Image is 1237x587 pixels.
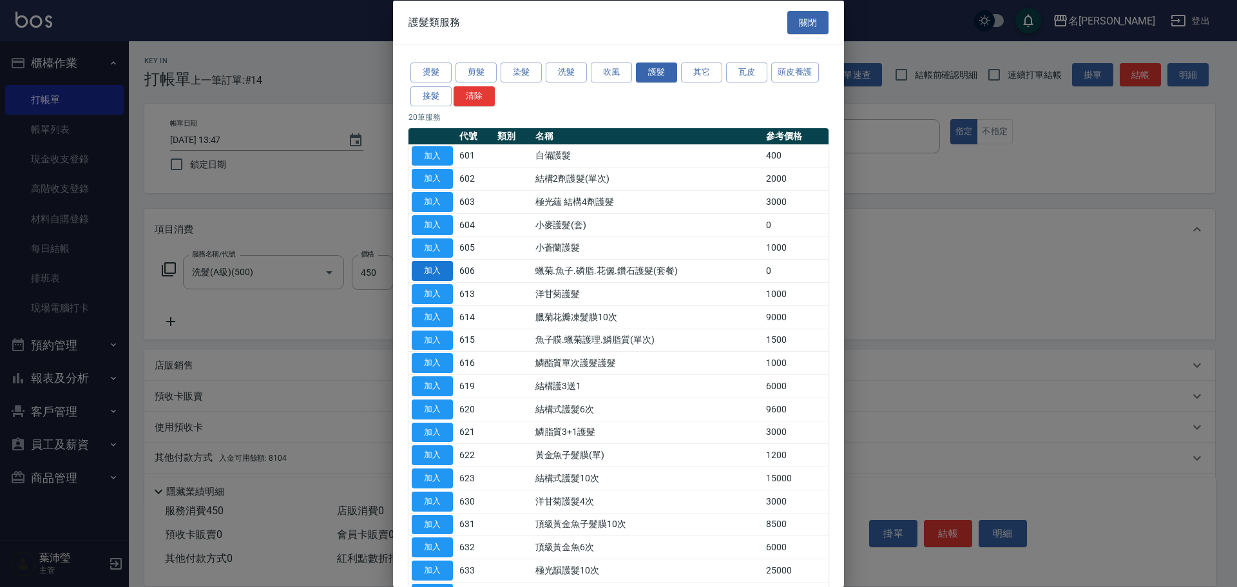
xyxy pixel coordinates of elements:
[412,330,453,350] button: 加入
[410,63,452,82] button: 燙髮
[763,190,829,213] td: 3000
[412,514,453,534] button: 加入
[412,261,453,281] button: 加入
[532,513,763,536] td: 頂級黃金魚子髮膜10次
[456,144,494,168] td: 601
[412,192,453,212] button: 加入
[412,468,453,488] button: 加入
[532,398,763,421] td: 結構式護髮6次
[532,190,763,213] td: 極光蘊 結構4劑護髮
[532,128,763,144] th: 名稱
[532,467,763,490] td: 結構式護髮10次
[763,259,829,282] td: 0
[763,305,829,329] td: 9000
[532,443,763,467] td: 黃金魚子髮膜(單)
[410,86,452,106] button: 接髮
[546,63,587,82] button: 洗髮
[412,445,453,465] button: 加入
[763,128,829,144] th: 參考價格
[532,144,763,168] td: 自備護髮
[456,128,494,144] th: 代號
[763,490,829,513] td: 3000
[532,374,763,398] td: 結構護3送1
[412,399,453,419] button: 加入
[412,146,453,166] button: 加入
[763,513,829,536] td: 8500
[636,63,677,82] button: 護髮
[763,374,829,398] td: 6000
[456,305,494,329] td: 614
[408,111,829,122] p: 20 筆服務
[412,353,453,373] button: 加入
[456,282,494,305] td: 613
[763,398,829,421] td: 9600
[456,167,494,190] td: 602
[455,63,497,82] button: 剪髮
[456,443,494,467] td: 622
[412,491,453,511] button: 加入
[763,144,829,168] td: 400
[763,535,829,559] td: 6000
[532,421,763,444] td: 鱗脂質3+1護髮
[454,86,495,106] button: 清除
[532,351,763,374] td: 鱗酯質單次護髮護髮
[456,190,494,213] td: 603
[412,307,453,327] button: 加入
[412,215,453,235] button: 加入
[456,490,494,513] td: 630
[763,282,829,305] td: 1000
[412,376,453,396] button: 加入
[412,238,453,258] button: 加入
[456,398,494,421] td: 620
[591,63,632,82] button: 吹風
[681,63,722,82] button: 其它
[532,167,763,190] td: 結構2劑護髮(單次)
[412,537,453,557] button: 加入
[412,169,453,189] button: 加入
[763,167,829,190] td: 2000
[456,236,494,260] td: 605
[532,259,763,282] td: 蠟菊.魚子.磷脂.花儷.鑽石護髮(套餐)
[763,467,829,490] td: 15000
[456,351,494,374] td: 616
[456,421,494,444] td: 621
[532,329,763,352] td: 魚子膜.蠟菊護理.鱗脂質(單次)
[456,329,494,352] td: 615
[726,63,767,82] button: 瓦皮
[532,559,763,582] td: 極光韻護髮10次
[763,329,829,352] td: 1500
[532,236,763,260] td: 小蒼蘭護髮
[763,443,829,467] td: 1200
[412,422,453,442] button: 加入
[763,236,829,260] td: 1000
[456,535,494,559] td: 632
[532,490,763,513] td: 洋甘菊護髮4次
[532,213,763,236] td: 小麥護髮(套)
[763,351,829,374] td: 1000
[532,535,763,559] td: 頂級黃金魚6次
[763,421,829,444] td: 3000
[532,305,763,329] td: 臘菊花瓣凍髮膜10次
[532,282,763,305] td: 洋甘菊護髮
[787,10,829,34] button: 關閉
[456,513,494,536] td: 631
[494,128,532,144] th: 類別
[408,15,460,28] span: 護髮類服務
[456,259,494,282] td: 606
[456,374,494,398] td: 619
[456,467,494,490] td: 623
[763,559,829,582] td: 25000
[501,63,542,82] button: 染髮
[412,284,453,304] button: 加入
[456,559,494,582] td: 633
[456,213,494,236] td: 604
[763,213,829,236] td: 0
[412,561,453,581] button: 加入
[771,63,819,82] button: 頭皮養護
